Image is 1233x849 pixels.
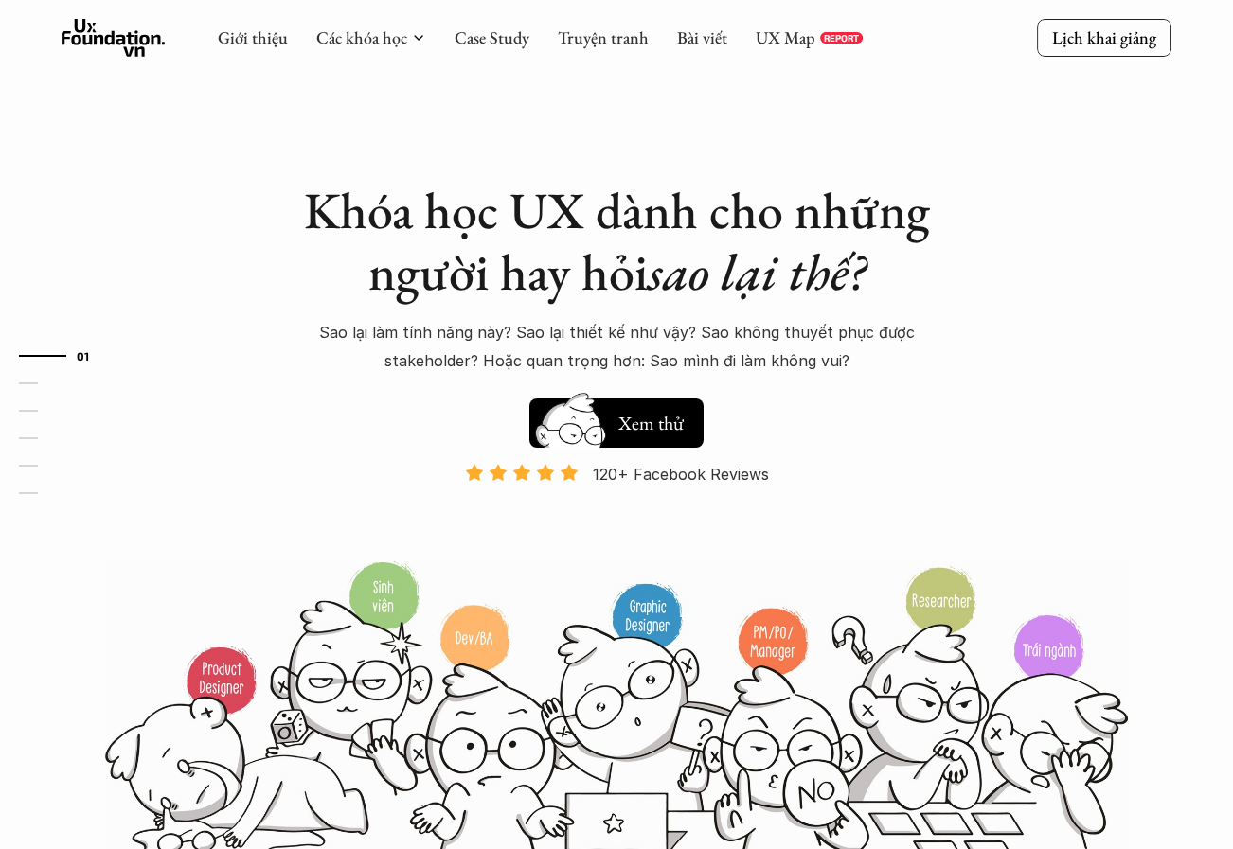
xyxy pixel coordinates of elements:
a: Xem thử [529,389,704,448]
a: Truyện tranh [558,27,649,48]
a: REPORT [820,32,863,44]
p: Sao lại làm tính năng này? Sao lại thiết kế như vậy? Sao không thuyết phục được stakeholder? Hoặc... [285,318,948,376]
em: sao lại thế? [648,239,866,305]
a: Lịch khai giảng [1037,19,1171,56]
a: UX Map [756,27,815,48]
a: Case Study [455,27,529,48]
p: Lịch khai giảng [1052,27,1156,48]
a: 120+ Facebook Reviews [448,463,785,558]
a: Giới thiệu [218,27,288,48]
h1: Khóa học UX dành cho những người hay hỏi [285,180,948,303]
a: Các khóa học [316,27,407,48]
p: REPORT [824,32,859,44]
p: 120+ Facebook Reviews [593,460,769,488]
a: 01 [19,345,109,367]
strong: 01 [77,349,90,363]
a: Bài viết [677,27,727,48]
h5: Xem thử [618,410,684,436]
